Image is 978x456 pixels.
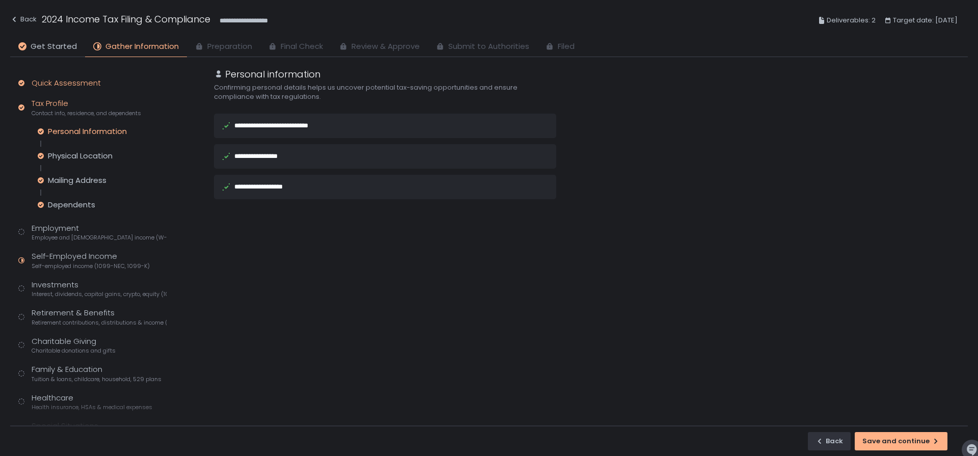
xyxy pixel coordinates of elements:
div: Self-Employed Income [32,251,150,270]
span: Target date: [DATE] [893,14,958,26]
div: Confirming personal details helps us uncover potential tax-saving opportunities and ensure compli... [214,83,556,101]
div: Quick Assessment [32,77,101,89]
div: Special Situations [32,420,125,440]
div: Personal Information [48,126,127,137]
div: Physical Location [48,151,113,161]
span: Review & Approve [351,41,420,52]
div: Charitable Giving [32,336,116,355]
span: Submit to Authorities [448,41,529,52]
div: Dependents [48,200,95,210]
h1: 2024 Income Tax Filing & Compliance [42,12,210,26]
span: Deliverables: 2 [827,14,876,26]
span: Self-employed income (1099-NEC, 1099-K) [32,262,150,270]
div: Retirement & Benefits [32,307,167,327]
span: Final Check [281,41,323,52]
div: Family & Education [32,364,161,383]
span: Contact info, residence, and dependents [32,110,141,117]
button: Back [10,12,37,29]
h1: Personal information [225,67,320,81]
div: Mailing Address [48,175,106,185]
div: Tax Profile [32,98,141,117]
button: Save and continue [855,432,947,450]
div: Healthcare [32,392,152,412]
div: Back [816,437,843,446]
span: Employee and [DEMOGRAPHIC_DATA] income (W-2s) [32,234,167,242]
div: Investments [32,279,167,299]
div: Back [10,13,37,25]
button: Back [808,432,851,450]
span: Preparation [207,41,252,52]
span: Tuition & loans, childcare, household, 529 plans [32,375,161,383]
div: Employment [32,223,167,242]
span: Get Started [31,41,77,52]
span: Health insurance, HSAs & medical expenses [32,404,152,411]
span: Gather Information [105,41,179,52]
span: Filed [558,41,575,52]
span: Charitable donations and gifts [32,347,116,355]
span: Retirement contributions, distributions & income (1099-R, 5498) [32,319,167,327]
div: Save and continue [862,437,940,446]
span: Interest, dividends, capital gains, crypto, equity (1099s, K-1s) [32,290,167,298]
